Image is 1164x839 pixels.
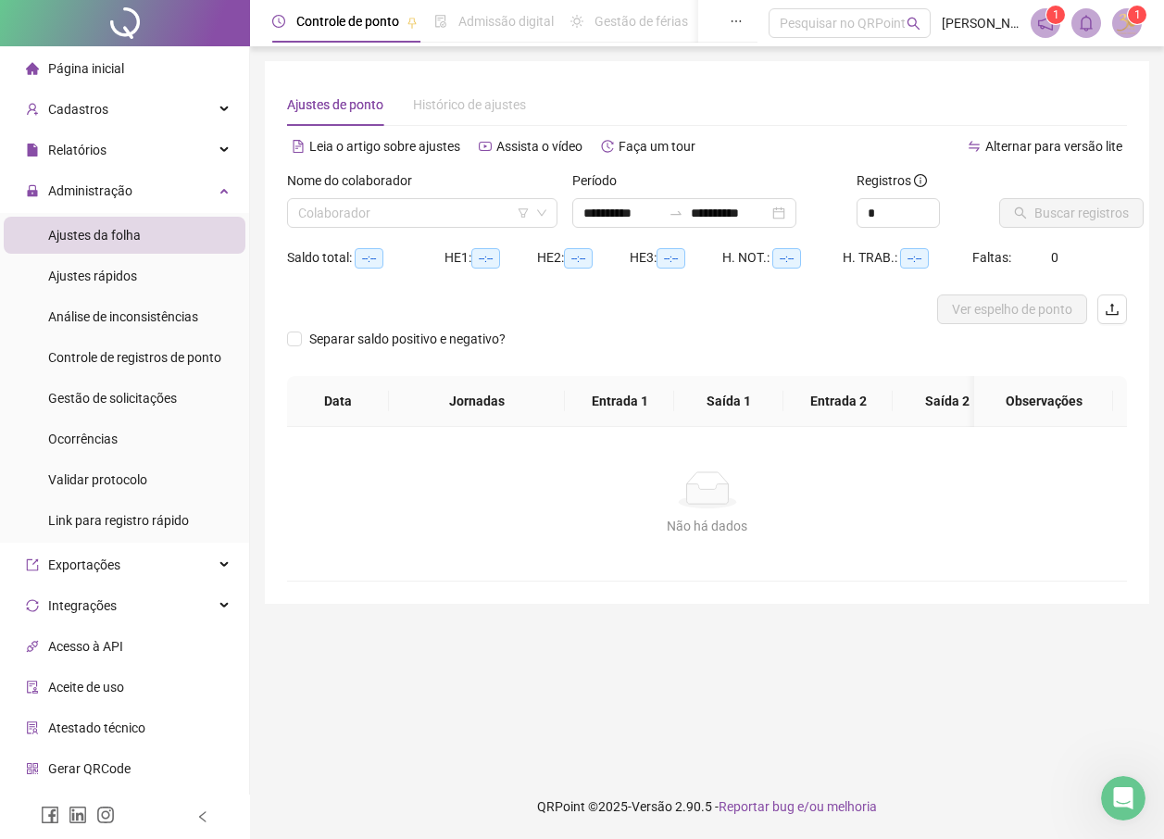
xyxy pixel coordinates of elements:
[48,143,106,157] span: Relatórios
[937,294,1087,324] button: Ver espelho de ponto
[26,762,39,775] span: qrcode
[287,97,383,112] span: Ajustes de ponto
[619,139,695,154] span: Faça um tour
[601,140,614,153] span: history
[471,248,500,269] span: --:--
[48,391,177,406] span: Gestão de solicitações
[458,14,554,29] span: Admissão digital
[26,62,39,75] span: home
[302,329,513,349] span: Separar saldo positivo e negativo?
[26,640,39,653] span: api
[730,15,743,28] span: ellipsis
[985,139,1122,154] span: Alternar para versão lite
[292,140,305,153] span: file-text
[296,14,399,29] span: Controle de ponto
[355,248,383,269] span: --:--
[48,639,123,654] span: Acesso à API
[48,761,131,776] span: Gerar QRCode
[1105,302,1120,317] span: upload
[669,206,683,220] span: swap-right
[287,170,424,191] label: Nome do colaborador
[1134,8,1141,21] span: 1
[48,183,132,198] span: Administração
[537,247,630,269] div: HE 2:
[722,247,843,269] div: H. NOT.:
[26,144,39,157] span: file
[196,810,209,823] span: left
[48,680,124,695] span: Aceite de uso
[1037,15,1054,31] span: notification
[772,248,801,269] span: --:--
[942,13,1020,33] span: [PERSON_NAME] EIRELI
[413,97,526,112] span: Histórico de ajustes
[48,309,198,324] span: Análise de inconsistências
[632,799,672,814] span: Versão
[999,198,1144,228] button: Buscar registros
[783,376,893,427] th: Entrada 2
[1078,15,1095,31] span: bell
[26,558,39,571] span: export
[26,184,39,197] span: lock
[48,269,137,283] span: Ajustes rápidos
[69,806,87,824] span: linkedin
[48,513,189,528] span: Link para registro rápido
[669,206,683,220] span: to
[989,391,1098,411] span: Observações
[287,247,444,269] div: Saldo total:
[1101,776,1145,820] iframe: Intercom live chat
[287,376,389,427] th: Data
[674,376,783,427] th: Saída 1
[657,248,685,269] span: --:--
[570,15,583,28] span: sun
[48,432,118,446] span: Ocorrências
[857,170,927,191] span: Registros
[48,598,117,613] span: Integrações
[564,248,593,269] span: --:--
[309,516,1105,536] div: Não há dados
[719,799,877,814] span: Reportar bug e/ou melhoria
[1113,9,1141,37] img: 25743
[1046,6,1065,24] sup: 1
[26,103,39,116] span: user-add
[1051,250,1058,265] span: 0
[518,207,529,219] span: filter
[536,207,547,219] span: down
[1053,8,1059,21] span: 1
[843,247,972,269] div: H. TRAB.:
[48,557,120,572] span: Exportações
[900,248,929,269] span: --:--
[309,139,460,154] span: Leia o artigo sobre ajustes
[1128,6,1146,24] sup: Atualize o seu contato no menu Meus Dados
[479,140,492,153] span: youtube
[968,140,981,153] span: swap
[48,350,221,365] span: Controle de registros de ponto
[96,806,115,824] span: instagram
[496,139,582,154] span: Assista o vídeo
[595,14,688,29] span: Gestão de férias
[48,472,147,487] span: Validar protocolo
[26,599,39,612] span: sync
[26,721,39,734] span: solution
[434,15,447,28] span: file-done
[972,250,1014,265] span: Faltas:
[48,720,145,735] span: Atestado técnico
[565,376,674,427] th: Entrada 1
[41,806,59,824] span: facebook
[48,228,141,243] span: Ajustes da folha
[407,17,418,28] span: pushpin
[250,774,1164,839] footer: QRPoint © 2025 - 2.90.5 -
[914,174,927,187] span: info-circle
[907,17,920,31] span: search
[389,376,565,427] th: Jornadas
[48,102,108,117] span: Cadastros
[272,15,285,28] span: clock-circle
[630,247,722,269] div: HE 3:
[974,376,1113,427] th: Observações
[26,681,39,694] span: audit
[893,376,1002,427] th: Saída 2
[572,170,629,191] label: Período
[48,61,124,76] span: Página inicial
[444,247,537,269] div: HE 1:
